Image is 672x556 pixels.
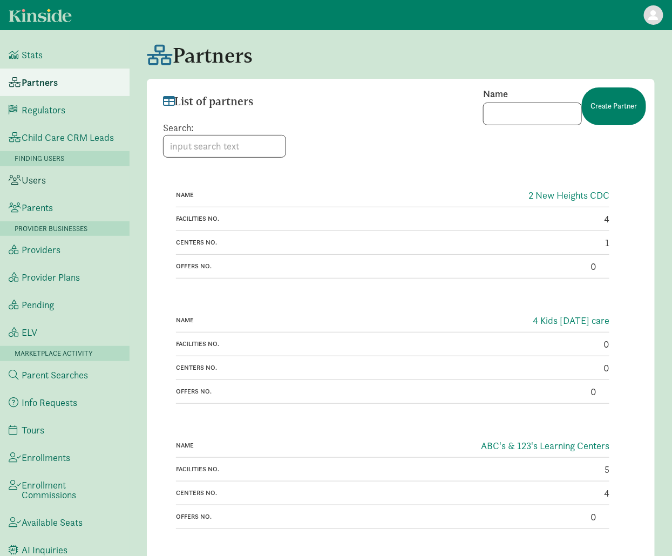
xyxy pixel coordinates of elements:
span: Pending [22,300,54,310]
div: 0 [395,361,610,375]
span: Parent Searches [22,370,88,380]
div: Facilities No. [176,464,391,474]
span: Available Seats [22,518,83,527]
div: 4 [395,212,610,226]
span: Child Care CRM Leads [22,133,114,143]
button: Create Partner [582,87,646,125]
div: Offers No. [176,261,384,271]
div: 0 [389,259,597,274]
span: Partners [22,78,58,87]
div: Centers No. [176,363,391,372]
div: 0 [389,510,597,524]
span: Regulators [22,105,65,115]
div: Offers No. [176,512,384,521]
span: Finding Users [15,154,64,163]
div: 0 [389,384,597,399]
span: Enrollments [22,453,70,463]
a: ABC's & 123's Learning Centers [481,439,609,452]
div: Name [176,440,391,450]
span: ELV [22,328,37,337]
a: 4 Kids [DATE] care [533,314,609,327]
span: List of partners [163,94,253,108]
div: 0 [395,337,610,351]
span: Marketplace Activity [15,349,93,358]
span: Info Requests [22,398,77,408]
span: Enrollment Commissions [22,480,121,500]
a: 2 New Heights CDC [528,189,609,201]
span: AI Inquiries [22,545,67,555]
div: Facilities No. [176,339,391,349]
label: Name [483,87,582,100]
div: Search: [163,120,634,135]
div: Name [176,315,391,325]
span: Providers [22,245,60,255]
span: Provider Plans [22,273,80,282]
h1: Partners [147,43,655,69]
span: Parents [22,203,53,213]
div: Name [176,190,391,200]
span: Users [22,175,46,185]
div: Facilities No. [176,214,391,223]
div: 5 [395,462,610,477]
iframe: Chat Widget [618,504,672,556]
span: Stats [22,50,43,60]
div: Centers No. [176,488,391,498]
div: Centers No. [176,238,391,247]
span: Provider Businesses [15,224,87,233]
span: Tours [22,425,44,435]
div: Offers No. [176,387,384,396]
div: 1 [395,235,610,250]
span: Create Partner [590,100,637,112]
div: 4 [395,486,610,500]
input: input search text [164,135,286,157]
